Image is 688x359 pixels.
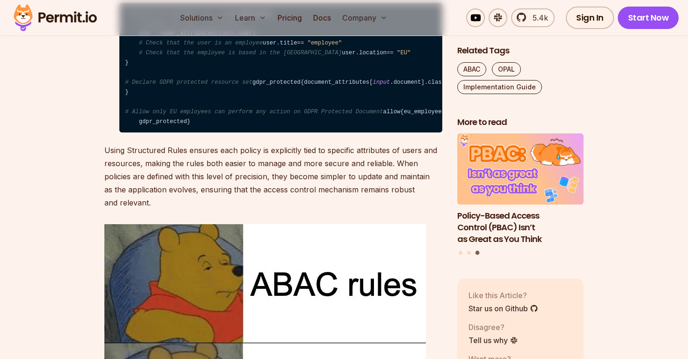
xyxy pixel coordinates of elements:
a: OPAL [492,62,521,76]
p: Disagree? [468,322,518,333]
span: 5.4k [527,12,548,23]
a: Tell us why [468,335,518,346]
span: } [125,59,128,66]
span: # Check that the user is an employee [139,40,263,46]
li: 3 of 3 [457,134,584,245]
a: ABAC [457,62,486,76]
span: = [300,40,304,46]
span: "employee" [307,40,342,46]
a: Docs [309,8,335,27]
h2: More to read [457,117,584,128]
span: = [390,50,393,56]
span: # Allow only EU employees can perform any action on GDPR Protected Document [125,109,383,115]
code: eu_employees user_attributes .user user.title user.location gdpr_protected document_attributes .d... [119,3,442,133]
button: Learn [231,8,270,27]
span: = [387,50,390,56]
a: Sign In [566,7,614,29]
span: "EU" [397,50,410,56]
span: { [400,109,403,115]
span: { [300,79,304,86]
button: Go to slide 2 [467,251,471,255]
div: Posts [457,134,584,256]
span: = [297,40,300,46]
span: input [373,79,390,86]
span: [ [369,79,373,86]
button: Solutions [176,8,227,27]
a: Star us on Github [468,303,538,314]
a: Start Now [618,7,679,29]
a: Pricing [274,8,306,27]
button: Company [338,8,391,27]
h2: Related Tags [457,45,584,57]
img: Permit logo [9,2,101,34]
h3: Policy-Based Access Control (PBAC) Isn’t as Great as You Think [457,210,584,245]
button: Go to slide 3 [475,251,479,255]
p: Using Structured Rules ensures each policy is explicitly tied to specific attributes of users and... [104,144,442,209]
p: Like this Article? [468,290,538,301]
span: } [125,89,128,95]
span: # Check that the employee is based in the [GEOGRAPHIC_DATA] [139,50,342,56]
span: ] [421,79,425,86]
span: } [187,118,190,125]
button: Go to slide 1 [459,251,462,255]
a: 5.4k [511,8,555,27]
span: # Declare GDPR protected resource set [125,79,252,86]
a: Policy-Based Access Control (PBAC) Isn’t as Great as You ThinkPolicy-Based Access Control (PBAC) ... [457,134,584,245]
img: Policy-Based Access Control (PBAC) Isn’t as Great as You Think [457,134,584,205]
a: Implementation Guide [457,80,542,94]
